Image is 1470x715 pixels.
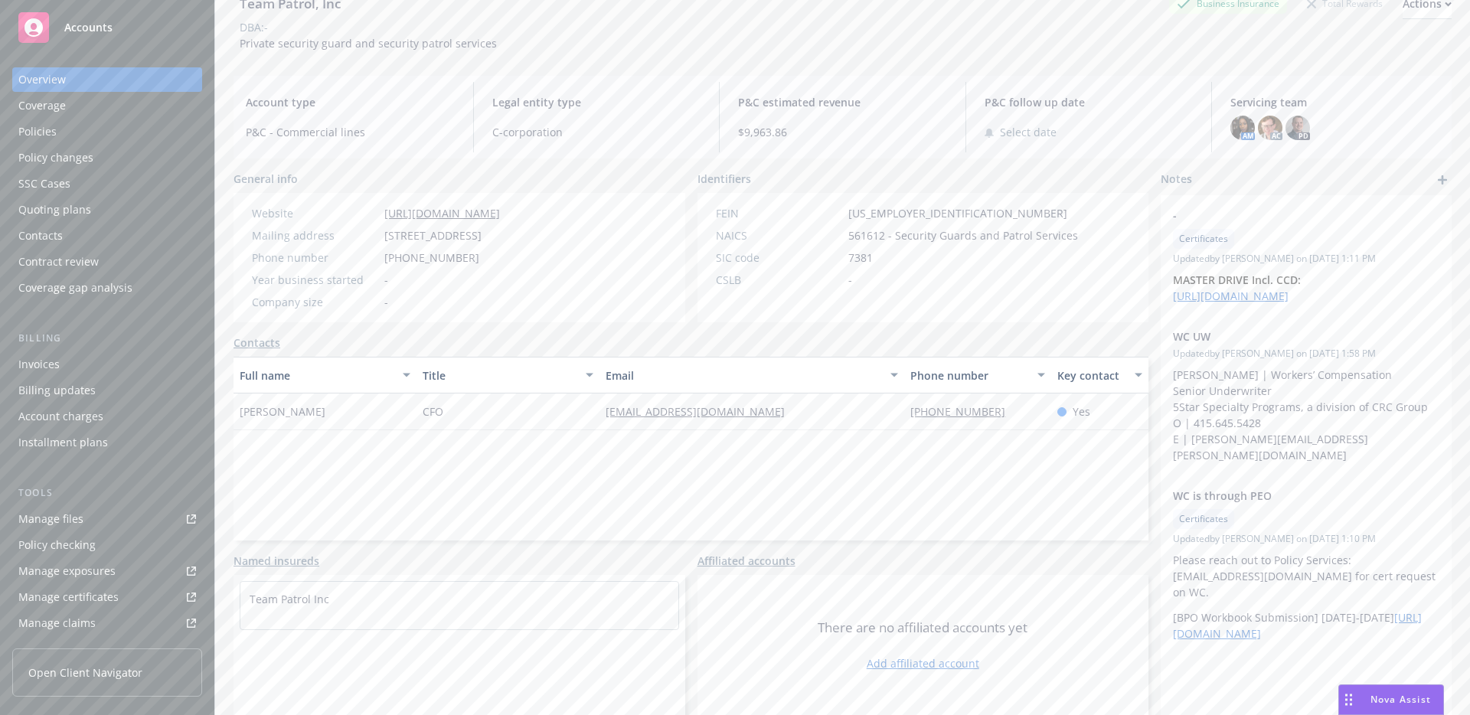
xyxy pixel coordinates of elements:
[1179,232,1228,246] span: Certificates
[818,619,1027,637] span: There are no affiliated accounts yet
[64,21,113,34] span: Accounts
[18,430,108,455] div: Installment plans
[12,93,202,118] a: Coverage
[1339,685,1358,714] div: Drag to move
[252,272,378,288] div: Year business started
[848,205,1067,221] span: [US_EMPLOYER_IDENTIFICATION_NUMBER]
[1173,252,1439,266] span: Updated by [PERSON_NAME] on [DATE] 1:11 PM
[1161,171,1192,189] span: Notes
[384,250,479,266] span: [PHONE_NUMBER]
[848,250,873,266] span: 7381
[1173,609,1439,642] p: [BPO Workbook Submission] [DATE]-[DATE]
[18,559,116,583] div: Manage exposures
[1051,357,1148,393] button: Key contact
[384,227,482,243] span: [STREET_ADDRESS]
[18,93,66,118] div: Coverage
[384,272,388,288] span: -
[848,227,1078,243] span: 561612 - Security Guards and Patrol Services
[252,250,378,266] div: Phone number
[1433,171,1452,189] a: add
[910,367,1027,384] div: Phone number
[18,533,96,557] div: Policy checking
[599,357,904,393] button: Email
[1173,207,1400,224] span: -
[12,250,202,274] a: Contract review
[12,485,202,501] div: Tools
[697,553,795,569] a: Affiliated accounts
[240,403,325,420] span: [PERSON_NAME]
[12,276,202,300] a: Coverage gap analysis
[18,224,63,248] div: Contacts
[492,124,701,140] span: C-corporation
[18,585,119,609] div: Manage certificates
[18,67,66,92] div: Overview
[1173,367,1439,463] p: [PERSON_NAME] | Workers’ Compensation Senior Underwriter 5Star Specialty Programs, a division of ...
[848,272,852,288] span: -
[1338,684,1444,715] button: Nova Assist
[1370,693,1431,706] span: Nova Assist
[12,67,202,92] a: Overview
[697,171,751,187] span: Identifiers
[985,94,1194,110] span: P&C follow up date
[1073,403,1090,420] span: Yes
[1173,347,1439,361] span: Updated by [PERSON_NAME] on [DATE] 1:58 PM
[12,507,202,531] a: Manage files
[12,145,202,170] a: Policy changes
[18,145,93,170] div: Policy changes
[423,367,577,384] div: Title
[18,250,99,274] div: Contract review
[1258,116,1282,140] img: photo
[738,94,947,110] span: P&C estimated revenue
[234,335,280,351] a: Contacts
[1173,273,1301,287] strong: MASTER DRIVE Incl. CCD:
[716,272,842,288] div: CSLB
[416,357,599,393] button: Title
[246,124,455,140] span: P&C - Commercial lines
[12,352,202,377] a: Invoices
[716,205,842,221] div: FEIN
[18,171,70,196] div: SSC Cases
[1173,488,1400,504] span: WC is through PEO
[12,6,202,49] a: Accounts
[12,171,202,196] a: SSC Cases
[18,352,60,377] div: Invoices
[12,559,202,583] a: Manage exposures
[240,367,394,384] div: Full name
[12,119,202,144] a: Policies
[1173,328,1400,344] span: WC UW
[716,227,842,243] div: NAICS
[1057,367,1125,384] div: Key contact
[234,553,319,569] a: Named insureds
[234,171,298,187] span: General info
[234,357,416,393] button: Full name
[716,250,842,266] div: SIC code
[12,331,202,346] div: Billing
[1179,512,1228,526] span: Certificates
[18,378,96,403] div: Billing updates
[1161,195,1452,316] div: -CertificatesUpdatedby [PERSON_NAME] on [DATE] 1:11 PMMASTER DRIVE Incl. CCD: [URL][DOMAIN_NAME]
[1000,124,1057,140] span: Select date
[384,294,388,310] span: -
[240,36,497,51] span: Private security guard and security patrol services
[12,533,202,557] a: Policy checking
[252,227,378,243] div: Mailing address
[246,94,455,110] span: Account type
[18,404,103,429] div: Account charges
[492,94,701,110] span: Legal entity type
[12,224,202,248] a: Contacts
[12,430,202,455] a: Installment plans
[1230,94,1439,110] span: Servicing team
[867,655,979,671] a: Add affiliated account
[1173,552,1439,600] p: Please reach out to Policy Services: [EMAIL_ADDRESS][DOMAIN_NAME] for cert request on WC.
[252,205,378,221] div: Website
[1161,475,1452,654] div: WC is through PEOCertificatesUpdatedby [PERSON_NAME] on [DATE] 1:10 PMPlease reach out to Policy ...
[1173,532,1439,546] span: Updated by [PERSON_NAME] on [DATE] 1:10 PM
[12,378,202,403] a: Billing updates
[12,611,202,635] a: Manage claims
[250,592,329,606] a: Team Patrol Inc
[18,611,96,635] div: Manage claims
[1173,289,1289,303] a: [URL][DOMAIN_NAME]
[240,19,268,35] div: DBA: -
[904,357,1050,393] button: Phone number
